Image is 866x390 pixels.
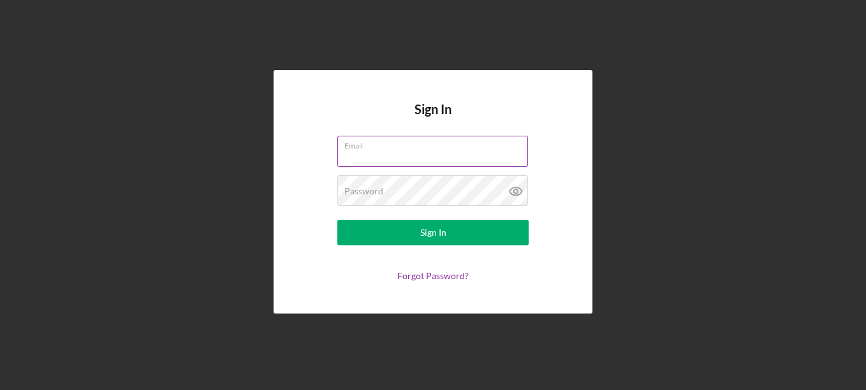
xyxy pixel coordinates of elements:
[344,186,383,196] label: Password
[415,102,451,136] h4: Sign In
[420,220,446,245] div: Sign In
[397,270,469,281] a: Forgot Password?
[337,220,529,245] button: Sign In
[344,136,528,150] label: Email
